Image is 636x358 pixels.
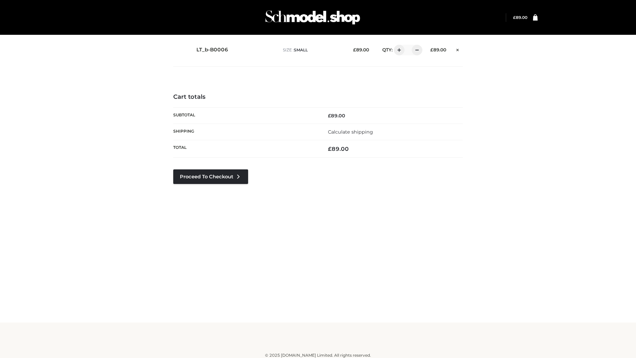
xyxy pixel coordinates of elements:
span: SMALL [294,47,308,52]
a: LT_b-B0006 [196,47,228,53]
span: £ [328,113,331,119]
span: £ [328,146,332,152]
a: Calculate shipping [328,129,373,135]
a: £89.00 [513,15,527,20]
div: QTY: [376,45,420,55]
bdi: 89.00 [430,47,446,52]
bdi: 89.00 [513,15,527,20]
span: £ [513,15,516,20]
th: Total [173,140,318,158]
p: size : [283,47,343,53]
th: Subtotal [173,107,318,124]
th: Shipping [173,124,318,140]
span: £ [430,47,433,52]
a: Remove this item [453,45,463,53]
a: Proceed to Checkout [173,169,248,184]
bdi: 89.00 [328,146,349,152]
h4: Cart totals [173,93,463,101]
bdi: 89.00 [328,113,345,119]
bdi: 89.00 [353,47,369,52]
img: Schmodel Admin 964 [263,4,362,30]
span: £ [353,47,356,52]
